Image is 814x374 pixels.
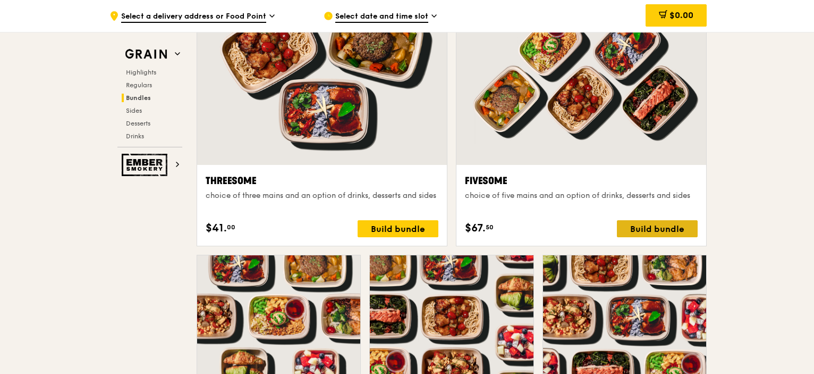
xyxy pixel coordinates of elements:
div: choice of three mains and an option of drinks, desserts and sides [206,190,438,201]
span: $0.00 [669,10,693,20]
span: Select date and time slot [335,11,428,23]
span: Desserts [126,120,150,127]
span: $41. [206,220,227,236]
div: Build bundle [358,220,438,237]
div: Build bundle [617,220,698,237]
span: Regulars [126,81,152,89]
img: Grain web logo [122,45,171,64]
span: 50 [486,223,494,231]
div: Fivesome [465,173,698,188]
span: 00 [227,223,235,231]
span: Sides [126,107,142,114]
img: Ember Smokery web logo [122,154,171,176]
span: Highlights [126,69,156,76]
div: choice of five mains and an option of drinks, desserts and sides [465,190,698,201]
span: $67. [465,220,486,236]
span: Bundles [126,94,151,102]
div: Threesome [206,173,438,188]
span: Select a delivery address or Food Point [121,11,266,23]
span: Drinks [126,132,144,140]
